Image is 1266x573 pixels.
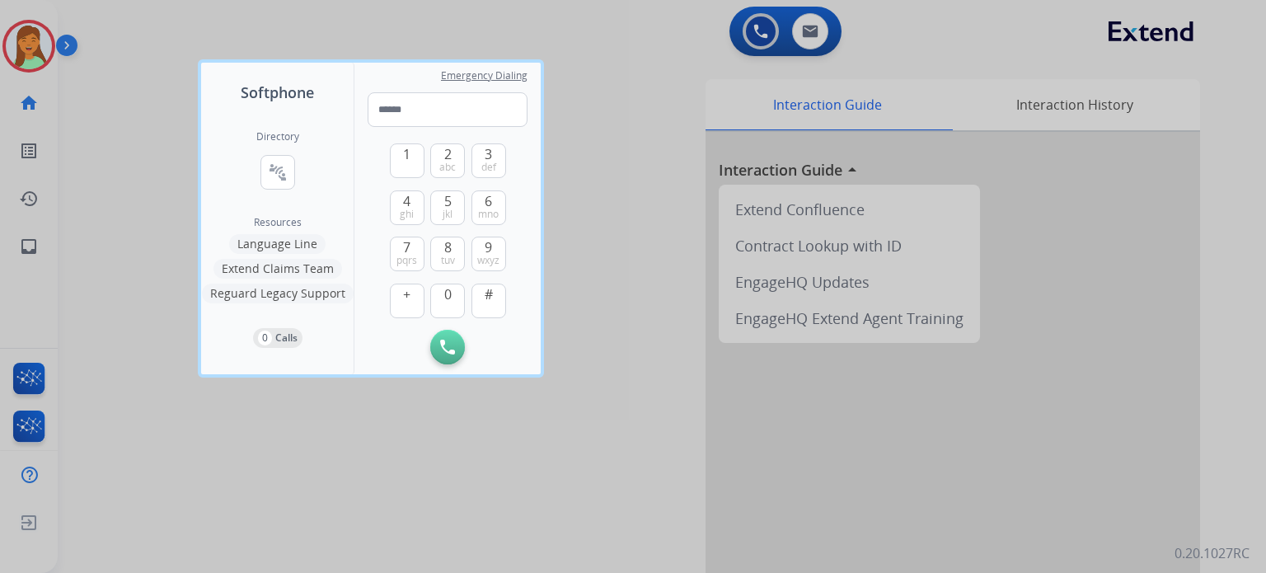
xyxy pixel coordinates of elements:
span: 3 [485,144,492,164]
button: 8tuv [430,237,465,271]
span: Resources [254,216,302,229]
span: Softphone [241,81,314,104]
button: 4ghi [390,190,424,225]
button: 9wxyz [471,237,506,271]
span: tuv [441,254,455,267]
span: Emergency Dialing [441,69,527,82]
span: mno [478,208,499,221]
button: 3def [471,143,506,178]
button: 2abc [430,143,465,178]
span: def [481,161,496,174]
span: 6 [485,191,492,211]
span: 0 [444,284,452,304]
button: Extend Claims Team [213,259,342,279]
span: 2 [444,144,452,164]
span: 5 [444,191,452,211]
p: 0.20.1027RC [1175,543,1250,563]
span: 7 [403,237,410,257]
button: # [471,284,506,318]
p: Calls [275,331,298,345]
button: Language Line [229,234,326,254]
mat-icon: connect_without_contact [268,162,288,182]
button: 0 [430,284,465,318]
button: 5jkl [430,190,465,225]
span: 8 [444,237,452,257]
button: 1 [390,143,424,178]
span: pqrs [396,254,417,267]
span: jkl [443,208,452,221]
button: + [390,284,424,318]
h2: Directory [256,130,299,143]
span: + [403,284,410,304]
span: ghi [400,208,414,221]
button: Reguard Legacy Support [202,284,354,303]
img: call-button [440,340,455,355]
button: 6mno [471,190,506,225]
span: 9 [485,237,492,257]
span: 4 [403,191,410,211]
button: 7pqrs [390,237,424,271]
button: 0Calls [253,328,302,348]
span: abc [439,161,456,174]
p: 0 [258,331,272,345]
span: wxyz [477,254,499,267]
span: # [485,284,493,304]
span: 1 [403,144,410,164]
